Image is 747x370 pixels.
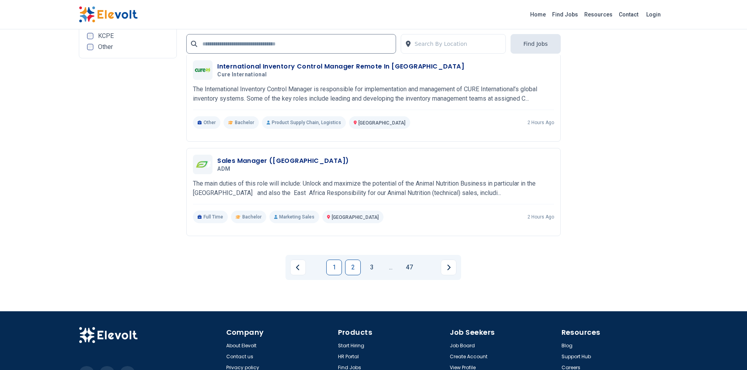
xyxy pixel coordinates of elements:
[345,260,361,275] a: Page 2
[570,7,669,242] iframe: Advertisement
[217,71,267,78] span: Cure International
[383,260,398,275] a: Jump forward
[269,211,319,223] p: Marketing Sales
[262,116,346,129] p: Product Supply Chain, Logistics
[290,260,456,275] ul: Pagination
[195,68,211,72] img: Cure International
[193,116,220,129] p: Other
[226,327,333,338] h4: Company
[511,34,561,54] button: Find Jobs
[527,119,554,126] p: 2 hours ago
[193,179,554,198] p: The main duties of this role will include: Unlock and maximize the potential of the Animal Nutrit...
[581,8,616,21] a: Resources
[217,166,230,173] span: ADM
[193,60,554,129] a: Cure InternationalInternational Inventory Control Manager Remote In [GEOGRAPHIC_DATA]Cure Interna...
[358,120,405,126] span: [GEOGRAPHIC_DATA]
[87,33,93,39] input: KCPE
[450,354,487,360] a: Create Account
[708,332,747,370] iframe: Chat Widget
[441,260,456,275] a: Next page
[562,327,669,338] h4: Resources
[338,343,364,349] a: Start Hiring
[235,119,254,126] span: Bachelor
[326,260,342,275] a: Page 1 is your current page
[616,8,642,21] a: Contact
[642,7,665,22] a: Login
[332,215,379,220] span: [GEOGRAPHIC_DATA]
[226,354,253,360] a: Contact us
[79,327,138,343] img: Elevolt
[193,85,554,103] p: The International Inventory Control Manager is responsible for implementation and management of C...
[549,8,581,21] a: Find Jobs
[562,354,591,360] a: Support Hub
[450,327,557,338] h4: Job Seekers
[87,44,93,50] input: Other
[226,343,256,349] a: About Elevolt
[195,160,211,169] img: ADM
[290,260,306,275] a: Previous page
[527,8,549,21] a: Home
[217,156,349,166] h3: Sales Manager ([GEOGRAPHIC_DATA])
[402,260,417,275] a: Page 47
[217,62,464,71] h3: International Inventory Control Manager Remote In [GEOGRAPHIC_DATA]
[338,354,359,360] a: HR Portal
[527,214,554,220] p: 2 hours ago
[79,65,177,261] iframe: Advertisement
[338,327,445,338] h4: Products
[193,155,554,223] a: ADMSales Manager ([GEOGRAPHIC_DATA])ADMThe main duties of this role will include: Unlock and maxi...
[193,211,228,223] p: Full Time
[242,214,262,220] span: Bachelor
[98,33,114,39] span: KCPE
[98,44,113,50] span: Other
[562,343,573,349] a: Blog
[450,343,475,349] a: Job Board
[364,260,380,275] a: Page 3
[79,6,138,23] img: Elevolt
